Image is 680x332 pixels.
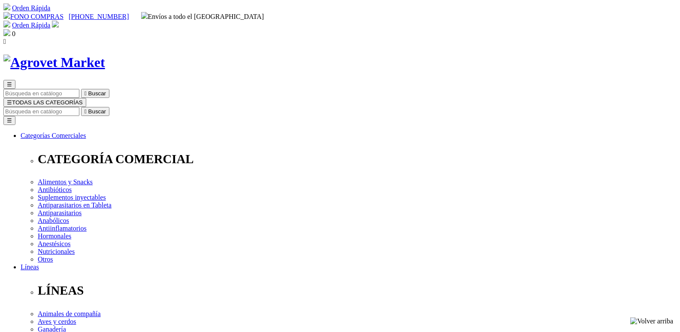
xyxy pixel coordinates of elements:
input: Buscar [3,89,79,98]
img: shopping-bag.svg [3,29,10,36]
a: Antiparasitarios en Tableta [38,201,112,209]
a: Animales de compañía [38,310,101,317]
p: LÍNEAS [38,283,677,298]
a: Aves y cerdos [38,318,76,325]
a: [PHONE_NUMBER] [69,13,129,20]
a: Suplementos inyectables [38,194,106,201]
img: phone.svg [3,12,10,19]
a: Antiparasitarios [38,209,82,216]
span: Buscar [88,108,106,115]
img: delivery-truck.svg [141,12,148,19]
a: Hormonales [38,232,71,240]
i:  [85,108,87,115]
a: Alimentos y Snacks [38,178,93,186]
span: ☰ [7,99,12,106]
img: user.svg [52,21,59,27]
a: Anabólicos [38,217,69,224]
a: Orden Rápida [12,4,50,12]
a: Líneas [21,263,39,271]
button:  Buscar [81,107,109,116]
button: ☰ [3,80,15,89]
a: Orden Rápida [12,21,50,29]
a: Acceda a su cuenta de cliente [52,21,59,29]
button: ☰ [3,116,15,125]
span: 0 [12,30,15,37]
span: Envíos a todo el [GEOGRAPHIC_DATA] [141,13,264,20]
a: Categorías Comerciales [21,132,86,139]
i:  [3,38,6,45]
a: Nutricionales [38,248,75,255]
a: Antibióticos [38,186,72,193]
input: Buscar [3,107,79,116]
button:  Buscar [81,89,109,98]
span: Buscar [88,90,106,97]
a: FONO COMPRAS [3,13,63,20]
a: Otros [38,256,53,263]
a: Antiinflamatorios [38,225,87,232]
img: Volver arriba [630,317,673,325]
img: shopping-cart.svg [3,21,10,27]
img: shopping-cart.svg [3,3,10,10]
p: CATEGORÍA COMERCIAL [38,152,677,166]
i:  [85,90,87,97]
button: ☰TODAS LAS CATEGORÍAS [3,98,86,107]
a: Anestésicos [38,240,70,247]
span: ☰ [7,81,12,88]
img: Agrovet Market [3,55,105,70]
